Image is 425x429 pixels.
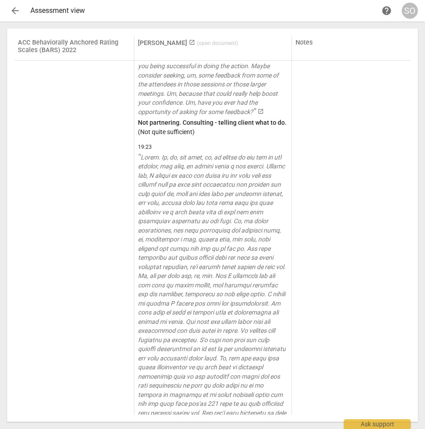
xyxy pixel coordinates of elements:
[379,3,395,19] a: Help
[138,143,288,151] span: 19:23
[14,36,134,61] th: ACC Behaviorally Anchored Rating Scales (BARS) 2022
[10,5,21,16] span: arrow_back
[344,419,411,429] div: Ask support
[138,118,288,127] p: Not partnering. Consulting - telling client what to do.
[258,108,264,114] span: launch
[138,127,288,137] p: ( Not quite sufficient )
[381,5,392,16] span: help
[30,7,379,15] div: Assessment view
[138,39,238,47] a: [PERSON_NAME] (open document)
[402,3,418,19] button: SO
[197,40,238,46] span: ( open document )
[189,39,195,45] span: launch
[292,36,411,61] th: Notes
